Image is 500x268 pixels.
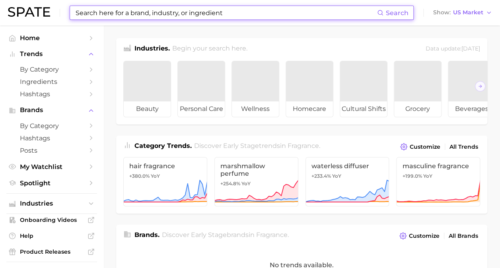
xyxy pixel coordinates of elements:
a: Ingredients [6,76,97,88]
span: Trends [20,50,84,58]
span: fragrance [256,231,288,239]
span: Category Trends . [134,142,192,150]
a: grocery [394,61,442,117]
a: All Trends [447,142,480,152]
span: +380.0% [129,173,150,179]
span: Industries [20,200,84,207]
a: personal care [177,61,225,117]
button: Trends [6,48,97,60]
a: Product Releases [6,246,97,258]
a: Spotlight [6,177,97,189]
span: US Market [453,10,483,15]
input: Search here for a brand, industry, or ingredient [75,6,377,19]
span: by Category [20,66,84,73]
a: cultural shifts [340,61,387,117]
button: Customize [397,230,442,241]
h2: Begin your search here. [172,44,247,54]
span: wellness [232,101,279,117]
span: waterless diffuser [311,162,383,170]
a: by Category [6,120,97,132]
span: personal care [178,101,225,117]
span: Posts [20,147,84,154]
span: YoY [151,173,160,179]
span: Ingredients [20,78,84,85]
span: Customize [409,233,440,239]
span: hair fragrance [129,162,201,170]
span: cultural shifts [340,101,387,117]
span: homecare [286,101,333,117]
span: Hashtags [20,90,84,98]
div: Data update: [DATE] [426,44,480,54]
span: Discover Early Stage brands in . [162,231,289,239]
span: +199.0% [402,173,422,179]
span: beverages [448,101,495,117]
a: marshmallow perfume+254.8% YoY [214,157,298,206]
span: Discover Early Stage trends in . [194,142,320,150]
span: by Category [20,122,84,130]
span: beauty [124,101,171,117]
span: Customize [410,144,440,150]
a: beverages [448,61,496,117]
span: +254.8% [220,181,240,186]
img: SPATE [8,7,50,17]
span: YoY [241,181,251,187]
span: Brands . [134,231,160,239]
a: Posts [6,144,97,157]
a: Onboarding Videos [6,214,97,226]
span: YoY [423,173,432,179]
button: ShowUS Market [431,8,494,18]
span: YoY [332,173,341,179]
button: Customize [398,141,442,152]
a: homecare [286,61,333,117]
a: Hashtags [6,88,97,100]
span: Home [20,34,84,42]
span: All Brands [449,233,478,239]
button: Scroll Right [475,81,485,91]
a: wellness [232,61,279,117]
span: fragrance [288,142,319,150]
span: marshmallow perfume [220,162,292,177]
span: Search [386,9,409,17]
a: by Category [6,63,97,76]
a: All Brands [447,231,480,241]
span: +233.4% [311,173,331,179]
h1: Industries. [134,44,170,54]
a: masculine fragrance+199.0% YoY [396,157,480,206]
a: Help [6,230,97,242]
span: Spotlight [20,179,84,187]
span: All Trends [449,144,478,150]
span: masculine fragrance [402,162,474,170]
a: hair fragrance+380.0% YoY [123,157,207,206]
button: Industries [6,198,97,210]
span: Help [20,232,84,239]
span: Onboarding Videos [20,216,84,223]
a: Home [6,32,97,44]
span: Product Releases [20,248,84,255]
span: My Watchlist [20,163,84,171]
span: Brands [20,107,84,114]
span: Hashtags [20,134,84,142]
a: My Watchlist [6,161,97,173]
span: grocery [394,101,441,117]
a: waterless diffuser+233.4% YoY [305,157,389,206]
a: Hashtags [6,132,97,144]
button: Brands [6,104,97,116]
span: Show [433,10,451,15]
a: beauty [123,61,171,117]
